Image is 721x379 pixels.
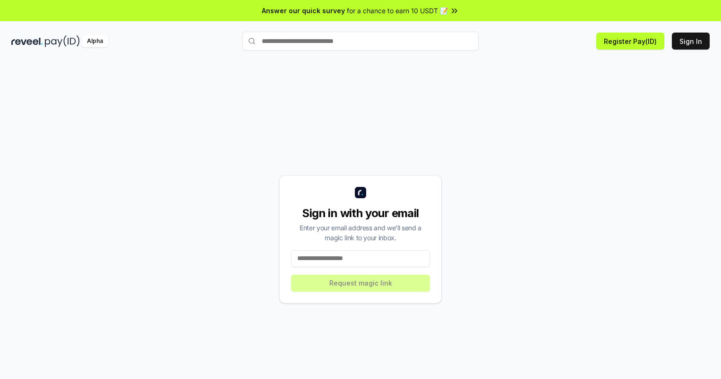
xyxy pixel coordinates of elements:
img: logo_small [355,187,366,198]
span: for a chance to earn 10 USDT 📝 [347,6,448,16]
div: Enter your email address and we’ll send a magic link to your inbox. [291,223,430,243]
img: reveel_dark [11,35,43,47]
div: Sign in with your email [291,206,430,221]
button: Register Pay(ID) [596,33,664,50]
div: Alpha [82,35,108,47]
img: pay_id [45,35,80,47]
button: Sign In [672,33,710,50]
span: Answer our quick survey [262,6,345,16]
